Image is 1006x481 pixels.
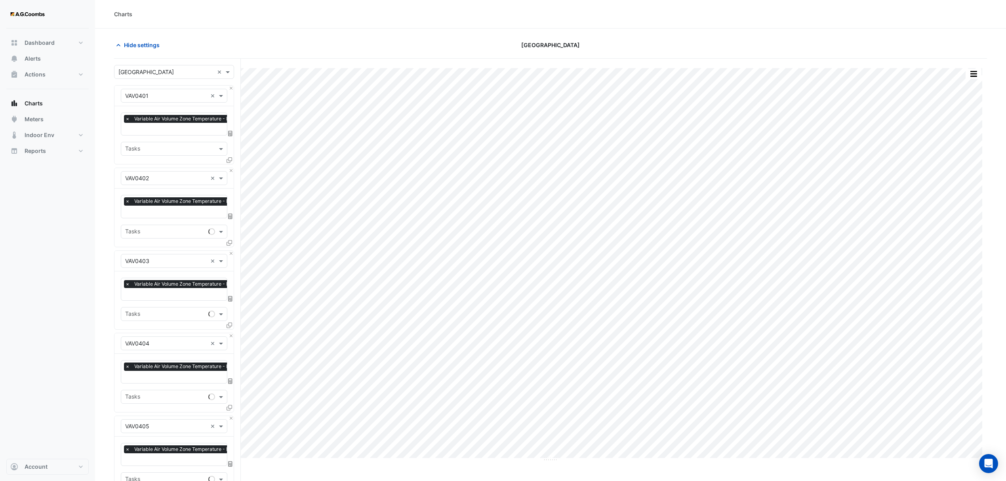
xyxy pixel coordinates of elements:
button: Close [229,416,234,421]
span: [GEOGRAPHIC_DATA] [521,41,580,49]
div: Charts [114,10,132,18]
span: Clear [210,339,217,347]
span: Clear [217,68,224,76]
span: Choose Function [227,295,234,302]
button: Close [229,251,234,256]
div: Tasks [124,144,140,155]
span: × [124,115,131,123]
span: Variable Air Volume Zone Temperature - L04, Low Rise NE [132,197,267,205]
span: Actions [25,71,46,78]
span: Dashboard [25,39,55,47]
span: Clear [210,257,217,265]
span: Choose Function [227,378,234,385]
span: Variable Air Volume Zone Temperature - L04, Low Rise NE [132,280,267,288]
button: Reports [6,143,89,159]
button: Meters [6,111,89,127]
span: Clear [210,422,217,430]
span: × [124,445,131,453]
div: Open Intercom Messenger [979,454,998,473]
span: Clone Favourites and Tasks from this Equipment to other Equipment [227,322,232,328]
button: Indoor Env [6,127,89,143]
span: Indoor Env [25,131,54,139]
span: Variable Air Volume Zone Temperature - L04, Low Rise NE [132,445,267,453]
span: Choose Function [227,460,234,467]
app-icon: Dashboard [10,39,18,47]
span: Reports [25,147,46,155]
span: Charts [25,99,43,107]
button: Charts [6,95,89,111]
span: Clone Favourites and Tasks from this Equipment to other Equipment [227,157,232,163]
button: More Options [966,69,981,79]
app-icon: Alerts [10,55,18,63]
button: Close [229,168,234,173]
img: Company Logo [10,6,45,22]
span: Clear [210,92,217,100]
app-icon: Actions [10,71,18,78]
app-icon: Indoor Env [10,131,18,139]
span: × [124,280,131,288]
button: Close [229,86,234,91]
span: Choose Function [227,213,234,220]
span: Clone Favourites and Tasks from this Equipment to other Equipment [227,239,232,246]
span: Hide settings [124,41,160,49]
div: Tasks [124,309,140,320]
span: × [124,363,131,370]
button: Close [229,333,234,338]
div: Tasks [124,227,140,237]
div: Tasks [124,392,140,403]
button: Dashboard [6,35,89,51]
button: Alerts [6,51,89,67]
span: Account [25,463,48,471]
button: Account [6,459,89,475]
span: Meters [25,115,44,123]
button: Hide settings [114,38,165,52]
button: Actions [6,67,89,82]
span: Alerts [25,55,41,63]
app-icon: Meters [10,115,18,123]
app-icon: Charts [10,99,18,107]
span: Clone Favourites and Tasks from this Equipment to other Equipment [227,405,232,411]
span: × [124,197,131,205]
span: Choose Function [227,130,234,137]
span: Variable Air Volume Zone Temperature - L04, Low Rise NE [132,363,267,370]
span: Variable Air Volume Zone Temperature - L04, Low Rise NE [132,115,267,123]
span: Clear [210,174,217,182]
app-icon: Reports [10,147,18,155]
